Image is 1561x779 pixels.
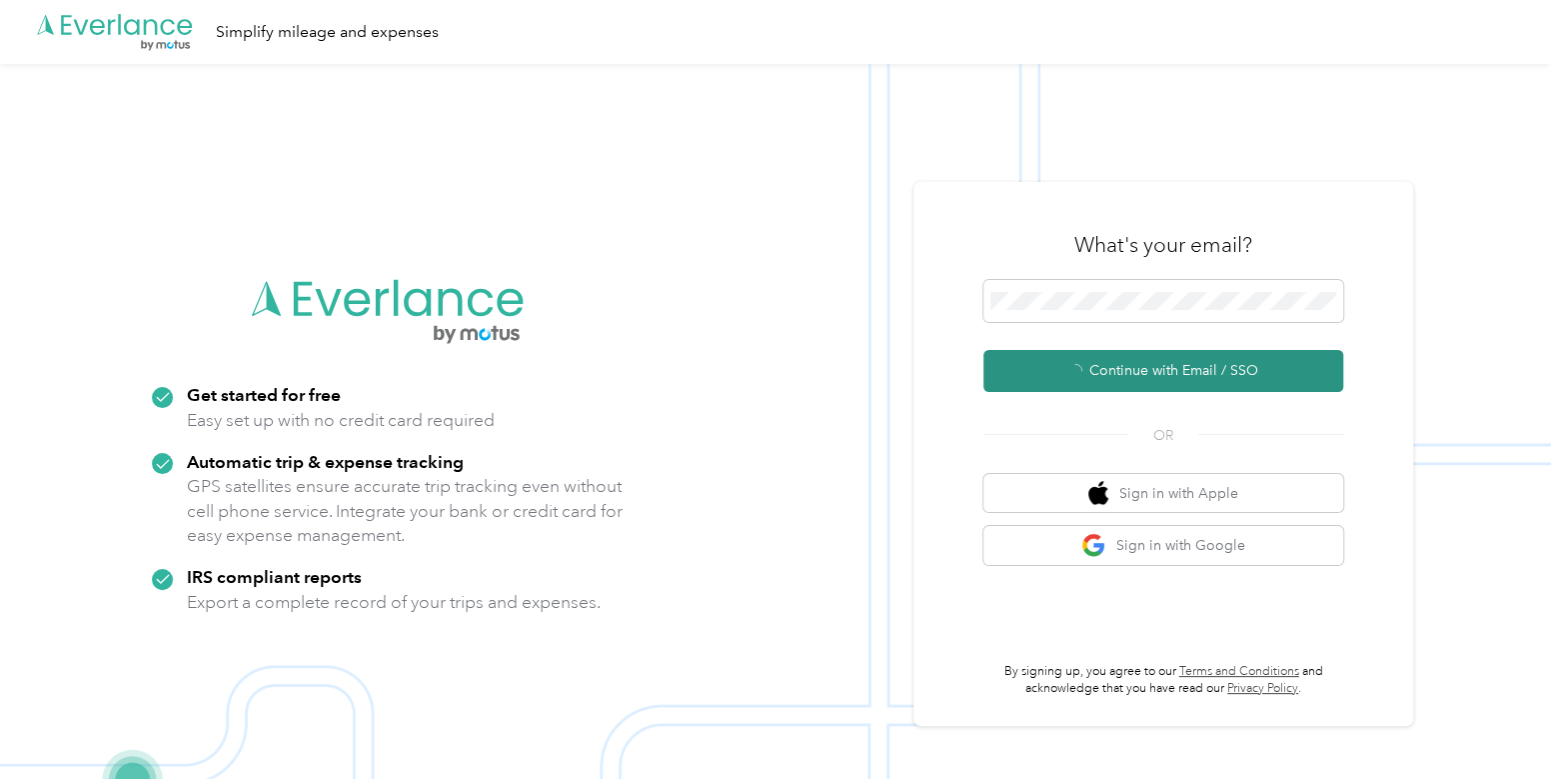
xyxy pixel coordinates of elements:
p: GPS satellites ensure accurate trip tracking even without cell phone service. Integrate your bank... [187,474,624,548]
button: apple logoSign in with Apple [983,474,1343,513]
img: google logo [1081,533,1106,558]
button: Continue with Email / SSO [983,350,1343,392]
iframe: Everlance-gr Chat Button Frame [1449,667,1561,779]
h3: What's your email? [1074,231,1252,259]
strong: Get started for free [187,384,341,405]
p: Easy set up with no credit card required [187,408,495,433]
div: Simplify mileage and expenses [216,20,439,45]
p: Export a complete record of your trips and expenses. [187,590,601,615]
img: apple logo [1088,481,1108,506]
strong: IRS compliant reports [187,566,362,587]
p: By signing up, you agree to our and acknowledge that you have read our . [983,663,1343,698]
button: google logoSign in with Google [983,526,1343,565]
strong: Automatic trip & expense tracking [187,451,464,472]
a: Terms and Conditions [1179,664,1299,679]
span: OR [1128,425,1198,446]
a: Privacy Policy [1227,681,1298,696]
